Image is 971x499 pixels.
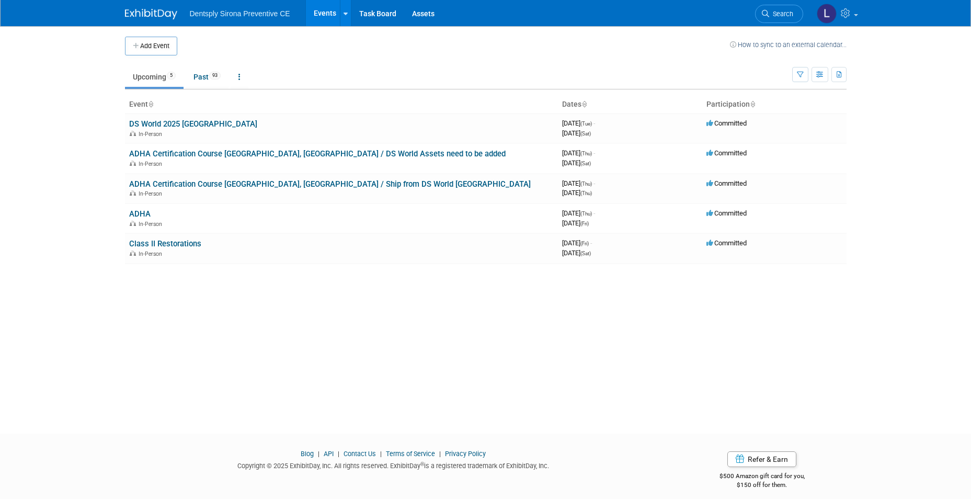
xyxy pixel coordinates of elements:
[562,219,589,227] span: [DATE]
[129,149,506,158] a: ADHA Certification Course [GEOGRAPHIC_DATA], [GEOGRAPHIC_DATA] / DS World Assets need to be added
[139,251,165,257] span: In-Person
[593,119,595,127] span: -
[562,159,591,167] span: [DATE]
[706,179,747,187] span: Committed
[593,149,595,157] span: -
[386,450,435,458] a: Terms of Service
[706,239,747,247] span: Committed
[125,459,662,471] div: Copyright © 2025 ExhibitDay, Inc. All rights reserved. ExhibitDay is a registered trademark of Ex...
[817,4,837,24] img: Lindsey Stutz
[139,190,165,197] span: In-Person
[580,190,592,196] span: (Thu)
[580,211,592,217] span: (Thu)
[562,209,595,217] span: [DATE]
[580,131,591,137] span: (Sat)
[590,239,592,247] span: -
[593,179,595,187] span: -
[558,96,702,114] th: Dates
[580,251,591,256] span: (Sat)
[562,119,595,127] span: [DATE]
[580,151,592,156] span: (Thu)
[125,9,177,19] img: ExhibitDay
[581,100,587,108] a: Sort by Start Date
[125,96,558,114] th: Event
[378,450,384,458] span: |
[186,67,229,87] a: Past93
[678,481,847,490] div: $150 off for them.
[315,450,322,458] span: |
[562,149,595,157] span: [DATE]
[678,465,847,489] div: $500 Amazon gift card for you,
[130,221,136,226] img: In-Person Event
[125,67,184,87] a: Upcoming5
[130,131,136,136] img: In-Person Event
[344,450,376,458] a: Contact Us
[750,100,755,108] a: Sort by Participation Type
[167,72,176,80] span: 5
[562,179,595,187] span: [DATE]
[324,450,334,458] a: API
[129,119,257,129] a: DS World 2025 [GEOGRAPHIC_DATA]
[190,9,290,18] span: Dentsply Sirona Preventive CE
[301,450,314,458] a: Blog
[139,221,165,228] span: In-Person
[125,37,177,55] button: Add Event
[437,450,443,458] span: |
[727,451,796,467] a: Refer & Earn
[420,461,424,467] sup: ®
[706,149,747,157] span: Committed
[593,209,595,217] span: -
[562,249,591,257] span: [DATE]
[129,239,201,248] a: Class II Restorations
[562,239,592,247] span: [DATE]
[130,190,136,196] img: In-Person Event
[209,72,221,80] span: 93
[580,221,589,226] span: (Fri)
[580,121,592,127] span: (Tue)
[139,131,165,138] span: In-Person
[580,161,591,166] span: (Sat)
[580,181,592,187] span: (Thu)
[730,41,847,49] a: How to sync to an external calendar...
[445,450,486,458] a: Privacy Policy
[702,96,847,114] th: Participation
[769,10,793,18] span: Search
[148,100,153,108] a: Sort by Event Name
[129,179,531,189] a: ADHA Certification Course [GEOGRAPHIC_DATA], [GEOGRAPHIC_DATA] / Ship from DS World [GEOGRAPHIC_D...
[335,450,342,458] span: |
[562,189,592,197] span: [DATE]
[139,161,165,167] span: In-Person
[129,209,151,219] a: ADHA
[130,251,136,256] img: In-Person Event
[580,241,589,246] span: (Fri)
[562,129,591,137] span: [DATE]
[755,5,803,23] a: Search
[706,209,747,217] span: Committed
[706,119,747,127] span: Committed
[130,161,136,166] img: In-Person Event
